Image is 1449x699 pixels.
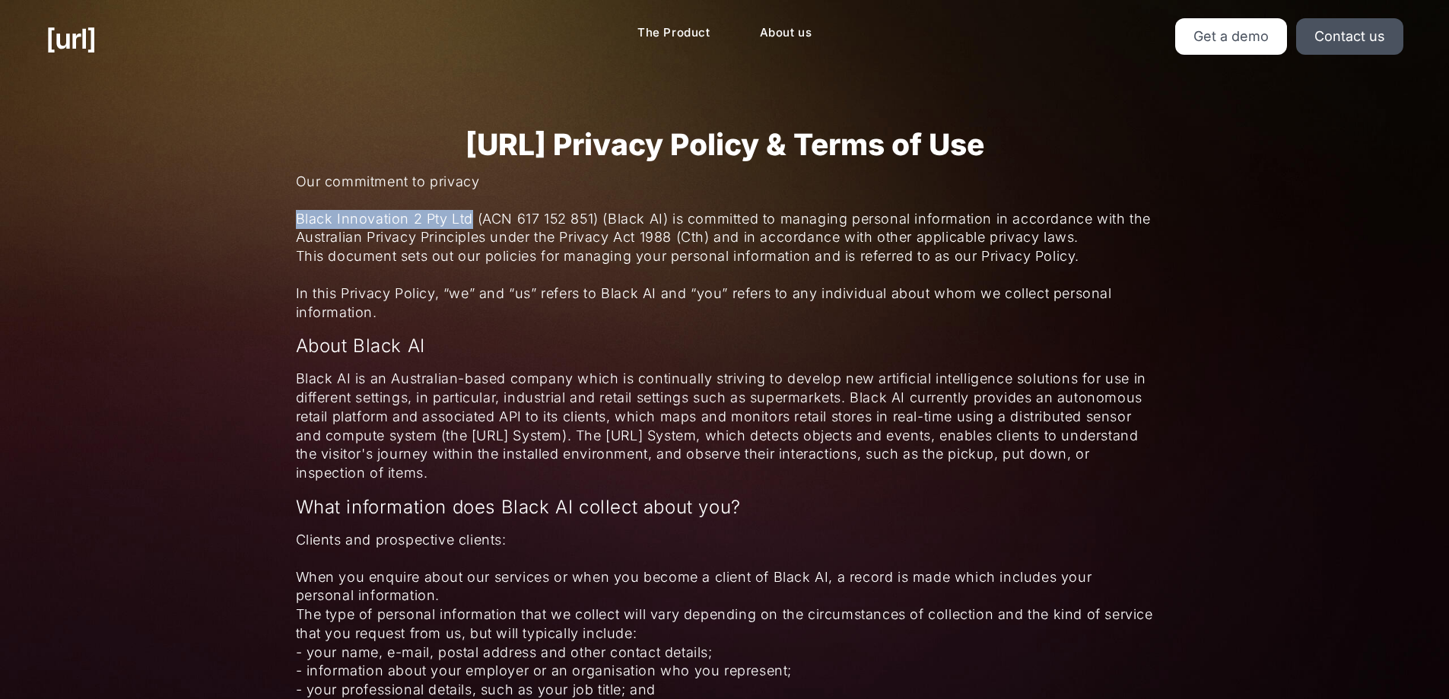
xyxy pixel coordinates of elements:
[296,210,1155,266] span: Black Innovation 2 Pty Ltd (ACN 617 152 851) (Black AI) is committed to managing personal informa...
[46,18,96,59] a: [URL]
[1175,18,1287,55] a: Get a demo
[296,128,1154,161] p: [URL] Privacy Policy & Terms of Use
[625,18,723,48] a: The Product
[296,494,1155,519] p: What information does Black AI collect about you?
[296,173,1155,192] span: Our commitment to privacy
[1296,18,1403,55] a: Contact us
[296,333,1155,358] p: About Black AI
[748,18,825,48] a: About us
[296,370,1155,483] p: Black AI is an Australian-based company which is continually striving to develop new artificial i...
[296,284,1155,322] span: In this Privacy Policy, “we” and “us” refers to Black AI and “you” refers to any individual about...
[296,531,1155,550] span: Clients and prospective clients:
